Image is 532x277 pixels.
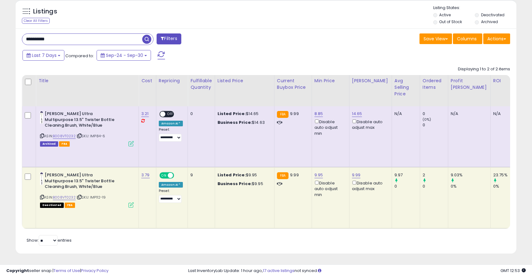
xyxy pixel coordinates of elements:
b: Listed Price: [218,111,246,117]
div: Amazon AI * [159,121,183,126]
strong: Copyright [6,268,29,274]
div: Disable auto adjust min [314,179,344,198]
label: Active [439,12,451,18]
div: Preset: [159,189,183,203]
a: 8.85 [314,111,323,117]
div: Listed Price [218,78,272,84]
div: Disable auto adjust max [352,179,387,192]
span: 9.99 [290,172,299,178]
div: Preset: [159,128,183,142]
div: 0% [451,184,490,189]
a: B008VT0232 [53,195,76,200]
button: Save View [419,33,452,44]
img: 319TqrVGPeL._SL40_.jpg [40,111,43,123]
div: $14.65 [218,111,269,117]
h5: Listings [33,7,57,16]
div: Profit [PERSON_NAME] [451,78,488,91]
span: OFF [173,173,183,178]
div: N/A [451,111,486,117]
div: 9.03% [451,172,490,178]
a: B008VT0232 [53,133,76,139]
a: 3.21 [141,111,149,117]
div: ASIN: [40,172,134,207]
span: Sep-24 - Sep-30 [106,52,143,58]
small: FBA [277,111,289,118]
b: Business Price: [218,119,252,125]
div: Clear All Filters [22,18,50,24]
b: Business Price: [218,181,252,187]
div: ROI [493,78,516,84]
a: 9.95 [314,172,323,178]
div: 2 [423,172,448,178]
div: ASIN: [40,111,134,146]
div: 9.97 [394,172,420,178]
div: Last InventoryLab Update: 1 hour ago, not synced. [188,268,526,274]
span: 9.99 [290,111,299,117]
div: Disable auto adjust min [314,118,344,136]
a: 17 active listings [263,268,294,274]
div: 9 [190,172,210,178]
div: 0 [394,184,420,189]
div: $14.63 [218,120,269,125]
div: seller snap | | [6,268,108,274]
div: Title [38,78,136,84]
b: Listed Price: [218,172,246,178]
div: $9.95 [218,181,269,187]
span: 2025-10-9 12:53 GMT [500,268,526,274]
span: All listings that are unavailable for purchase on Amazon for any reason other than out-of-stock [40,203,64,208]
span: | SKU: IMP84-6 [77,133,105,138]
button: Last 7 Days [23,50,64,61]
div: Disable auto adjust max [352,118,387,130]
div: [PERSON_NAME] [352,78,389,84]
div: Cost [141,78,153,84]
span: FBA [65,203,75,208]
div: Avg Selling Price [394,78,417,97]
a: Privacy Policy [81,268,108,274]
img: 319TqrVGPeL._SL40_.jpg [40,172,43,185]
small: (0%) [423,117,431,122]
span: Compared to: [65,53,94,59]
span: Columns [457,36,477,42]
div: Amazon AI * [159,182,183,188]
span: Last 7 Days [32,52,57,58]
label: Archived [481,19,498,24]
div: 0 [423,122,448,128]
a: 3.79 [141,172,150,178]
label: Deactivated [481,12,504,18]
button: Filters [157,33,181,44]
div: N/A [394,111,415,117]
span: OFF [165,112,175,117]
span: Listings that have been deleted from Seller Central [40,141,58,147]
a: 14.65 [352,111,362,117]
div: Displaying 1 to 2 of 2 items [458,66,510,72]
button: Actions [483,33,510,44]
div: 0 [190,111,210,117]
span: | SKU: IMP112-19 [77,195,106,200]
div: $9.95 [218,172,269,178]
span: FBA [59,141,70,147]
div: Ordered Items [423,78,445,91]
label: Out of Stock [439,19,462,24]
div: 0 [423,184,448,189]
div: 0% [493,184,519,189]
div: 23.75% [493,172,519,178]
button: Sep-24 - Sep-30 [97,50,151,61]
a: 9.99 [352,172,361,178]
b: [PERSON_NAME] Ultra Multipurpose 13.5" Twister Bottle Cleaning Brush, White/Blue [45,172,121,191]
span: ON [160,173,168,178]
p: Listing States: [433,5,516,11]
div: 0 [423,111,448,117]
span: Show: entries [27,237,72,243]
a: Terms of Use [53,268,80,274]
small: FBA [277,172,289,179]
button: Columns [453,33,482,44]
div: Current Buybox Price [277,78,309,91]
div: Repricing [159,78,185,84]
div: Min Price [314,78,347,84]
div: Fulfillable Quantity [190,78,212,91]
b: [PERSON_NAME] Ultra Multipurpose 13.5" Twister Bottle Cleaning Brush, White/Blue [45,111,121,130]
div: N/A [493,111,514,117]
